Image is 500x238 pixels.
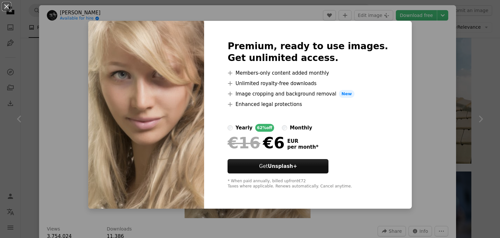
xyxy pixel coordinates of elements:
input: yearly62%off [228,125,233,130]
div: €6 [228,134,285,151]
input: monthly [282,125,287,130]
button: GetUnsplash+ [228,159,328,173]
span: EUR [287,138,318,144]
span: €16 [228,134,260,151]
div: * When paid annually, billed upfront €72 Taxes where applicable. Renews automatically. Cancel any... [228,179,388,189]
span: per month * [287,144,318,150]
li: Unlimited royalty-free downloads [228,80,388,87]
strong: Unsplash+ [268,163,297,169]
img: photo-1556921339-a99f34276309 [88,21,204,209]
li: Enhanced legal protections [228,100,388,108]
span: New [339,90,354,98]
li: Members-only content added monthly [228,69,388,77]
div: yearly [235,124,252,132]
div: 62% off [255,124,274,132]
div: monthly [290,124,312,132]
li: Image cropping and background removal [228,90,388,98]
h2: Premium, ready to use images. Get unlimited access. [228,40,388,64]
